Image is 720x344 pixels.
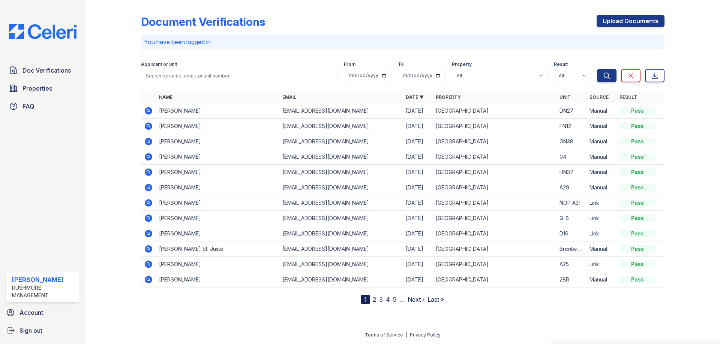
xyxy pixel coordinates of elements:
[403,241,433,257] td: [DATE]
[141,15,265,28] div: Document Verifications
[433,211,556,226] td: [GEOGRAPHIC_DATA]
[586,180,616,195] td: Manual
[586,272,616,287] td: Manual
[408,296,424,303] a: Next ›
[403,272,433,287] td: [DATE]
[159,94,172,100] a: Name
[156,195,279,211] td: [PERSON_NAME]
[279,149,403,165] td: [EMAIL_ADDRESS][DOMAIN_NAME]
[586,119,616,134] td: Manual
[410,332,441,338] a: Privacy Policy
[279,103,403,119] td: [EMAIL_ADDRESS][DOMAIN_NAME]
[433,134,556,149] td: [GEOGRAPHIC_DATA]
[279,272,403,287] td: [EMAIL_ADDRESS][DOMAIN_NAME]
[433,195,556,211] td: [GEOGRAPHIC_DATA]
[403,211,433,226] td: [DATE]
[586,211,616,226] td: Link
[279,195,403,211] td: [EMAIL_ADDRESS][DOMAIN_NAME]
[156,211,279,226] td: [PERSON_NAME]
[406,332,407,338] div: |
[597,15,664,27] a: Upload Documents
[403,180,433,195] td: [DATE]
[279,134,403,149] td: [EMAIL_ADDRESS][DOMAIN_NAME]
[556,257,586,272] td: A25
[6,99,79,114] a: FAQ
[619,94,637,100] a: Result
[156,134,279,149] td: [PERSON_NAME]
[403,195,433,211] td: [DATE]
[556,149,586,165] td: 04
[3,305,82,320] a: Account
[433,119,556,134] td: [GEOGRAPHIC_DATA]
[398,61,404,67] label: To
[156,103,279,119] td: [PERSON_NAME]
[3,323,82,338] a: Sign out
[19,326,42,335] span: Sign out
[556,134,586,149] td: GN38
[279,180,403,195] td: [EMAIL_ADDRESS][DOMAIN_NAME]
[619,230,655,237] div: Pass
[586,165,616,180] td: Manual
[156,272,279,287] td: [PERSON_NAME]
[586,195,616,211] td: Link
[22,84,52,93] span: Properties
[619,214,655,222] div: Pass
[586,241,616,257] td: Manual
[156,149,279,165] td: [PERSON_NAME]
[619,245,655,253] div: Pass
[406,94,424,100] a: Date ▼
[427,296,444,303] a: Last »
[19,308,43,317] span: Account
[619,138,655,145] div: Pass
[556,241,586,257] td: Brentwood
[433,103,556,119] td: [GEOGRAPHIC_DATA]
[619,199,655,207] div: Pass
[282,94,296,100] a: Email
[279,226,403,241] td: [EMAIL_ADDRESS][DOMAIN_NAME]
[619,276,655,283] div: Pass
[373,296,376,303] a: 2
[156,226,279,241] td: [PERSON_NAME]
[279,119,403,134] td: [EMAIL_ADDRESS][DOMAIN_NAME]
[403,257,433,272] td: [DATE]
[619,153,655,161] div: Pass
[433,241,556,257] td: [GEOGRAPHIC_DATA]
[361,295,370,304] div: 1
[156,241,279,257] td: [PERSON_NAME] St. Juste
[436,94,461,100] a: Property
[403,165,433,180] td: [DATE]
[22,102,34,111] span: FAQ
[619,122,655,130] div: Pass
[22,66,71,75] span: Doc Verifications
[586,149,616,165] td: Manual
[6,63,79,78] a: Doc Verifications
[433,180,556,195] td: [GEOGRAPHIC_DATA]
[141,69,338,82] input: Search by name, email, or unit number
[556,103,586,119] td: DN27
[279,257,403,272] td: [EMAIL_ADDRESS][DOMAIN_NAME]
[403,134,433,149] td: [DATE]
[365,332,403,338] a: Terms of Service
[141,61,177,67] label: Applicant or unit
[554,61,568,67] label: Result
[12,284,76,299] div: Rushmore Management
[556,195,586,211] td: NOP A31
[156,119,279,134] td: [PERSON_NAME]
[386,296,390,303] a: 4
[433,272,556,287] td: [GEOGRAPHIC_DATA]
[619,184,655,191] div: Pass
[556,211,586,226] td: G-6
[144,37,661,46] p: You have been logged in
[279,211,403,226] td: [EMAIL_ADDRESS][DOMAIN_NAME]
[12,275,76,284] div: [PERSON_NAME]
[393,296,396,303] a: 5
[559,94,571,100] a: Unit
[379,296,383,303] a: 3
[433,257,556,272] td: [GEOGRAPHIC_DATA]
[279,241,403,257] td: [EMAIL_ADDRESS][DOMAIN_NAME]
[619,168,655,176] div: Pass
[556,272,586,287] td: 2BR
[403,226,433,241] td: [DATE]
[586,134,616,149] td: Manual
